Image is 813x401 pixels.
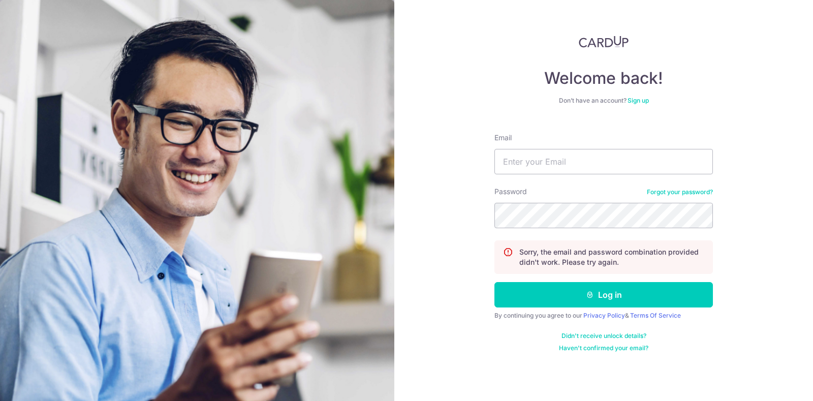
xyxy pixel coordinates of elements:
label: Password [494,187,527,197]
p: Sorry, the email and password combination provided didn't work. Please try again. [519,247,704,267]
button: Log in [494,282,713,307]
img: CardUp Logo [579,36,629,48]
a: Privacy Policy [583,312,625,319]
a: Didn't receive unlock details? [561,332,646,340]
a: Terms Of Service [630,312,681,319]
a: Sign up [628,97,649,104]
div: By continuing you agree to our & [494,312,713,320]
label: Email [494,133,512,143]
h4: Welcome back! [494,68,713,88]
input: Enter your Email [494,149,713,174]
a: Haven't confirmed your email? [559,344,648,352]
div: Don’t have an account? [494,97,713,105]
a: Forgot your password? [647,188,713,196]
